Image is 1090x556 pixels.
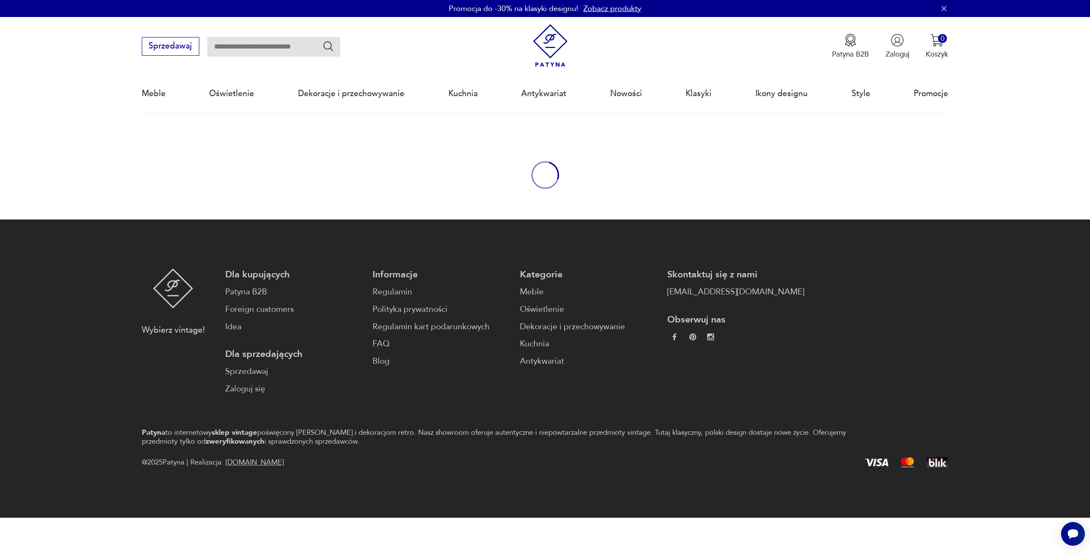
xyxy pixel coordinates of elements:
a: Dekoracje i przechowywanie [298,74,404,113]
img: c2fd9cf7f39615d9d6839a72ae8e59e5.webp [707,334,714,340]
button: Szukaj [322,40,335,52]
a: Ikony designu [755,74,808,113]
a: Oświetlenie [520,303,657,316]
a: Regulamin [373,286,510,298]
p: Dla sprzedających [225,348,362,360]
strong: sklep vintage [212,428,257,437]
span: @ 2025 Patyna [142,456,184,469]
p: Zaloguj [886,49,909,59]
p: Patyna B2B [832,49,869,59]
button: Patyna B2B [832,34,869,59]
span: Realizacja: [190,456,284,469]
div: 0 [938,34,947,43]
a: Polityka prywatności [373,303,510,316]
p: Obserwuj nas [667,314,804,326]
a: [DOMAIN_NAME] [226,457,284,467]
strong: zweryfikowanych [206,436,264,446]
a: Antykwariat [520,355,657,368]
img: Patyna - sklep z meblami i dekoracjami vintage [153,268,193,308]
img: Mastercard [901,457,914,468]
a: Idea [225,321,362,333]
a: Oświetlenie [209,74,254,113]
img: Ikona medalu [844,34,857,47]
a: Promocje [914,74,948,113]
strong: Patyna [142,428,165,437]
p: Promocja do -30% na klasyki designu! [449,3,578,14]
button: 0Koszyk [926,34,948,59]
button: Zaloguj [886,34,909,59]
p: Skontaktuj się z nami [667,268,804,281]
img: Patyna - sklep z meblami i dekoracjami vintage [529,24,572,67]
p: to internetowy poświęcony [PERSON_NAME] i dekoracjom retro. Nasz showroom oferuje autentyczne i n... [142,428,872,446]
img: 37d27d81a828e637adc9f9cb2e3d3a8a.webp [689,334,696,340]
a: Patyna B2B [225,286,362,298]
p: Dla kupujących [225,268,362,281]
a: Kuchnia [448,74,478,113]
img: da9060093f698e4c3cedc1453eec5031.webp [671,334,678,340]
a: Foreign customers [225,303,362,316]
a: Zaloguj się [225,383,362,395]
a: Style [852,74,870,113]
a: Zobacz produkty [583,3,641,14]
a: Meble [520,286,657,298]
a: Klasyki [686,74,711,113]
a: Ikona medaluPatyna B2B [832,34,869,59]
a: [EMAIL_ADDRESS][DOMAIN_NAME] [667,286,804,298]
p: Informacje [373,268,510,281]
button: Sprzedawaj [142,37,199,56]
p: Koszyk [926,49,948,59]
a: Meble [142,74,166,113]
a: Regulamin kart podarunkowych [373,321,510,333]
img: BLIK [926,457,948,468]
img: Ikona koszyka [930,34,944,47]
a: Blog [373,355,510,368]
a: Sprzedawaj [225,365,362,378]
p: Kategorie [520,268,657,281]
img: Ikonka użytkownika [891,34,904,47]
a: Kuchnia [520,338,657,350]
p: Wybierz vintage! [142,324,205,336]
a: Dekoracje i przechowywanie [520,321,657,333]
a: Nowości [610,74,642,113]
a: Antykwariat [521,74,566,113]
img: Visa [865,459,889,466]
div: | [186,456,188,469]
a: FAQ [373,338,510,350]
a: Sprzedawaj [142,43,199,50]
iframe: Smartsupp widget button [1061,522,1085,546]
